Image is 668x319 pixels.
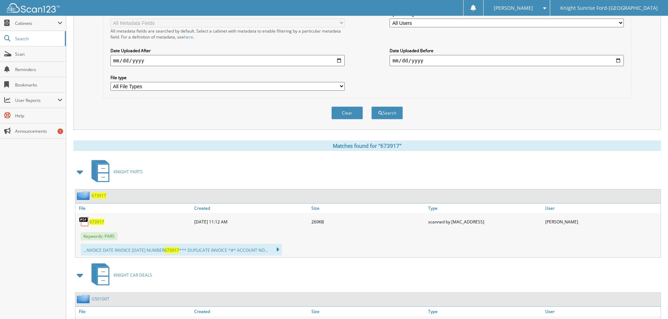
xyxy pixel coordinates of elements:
span: Scan [15,51,62,57]
img: folder2.png [77,191,92,200]
div: [DATE] 11:12 AM [193,215,310,229]
a: User [544,203,661,213]
span: Cabinets [15,20,58,26]
span: KNIGHT PARTS [114,169,143,175]
a: 673917 [92,193,106,199]
label: Date Uploaded Before [390,48,624,54]
input: start [110,55,345,66]
a: G50100T [92,296,109,302]
span: [PERSON_NAME] [494,6,533,10]
span: User Reports [15,97,58,103]
button: Search [371,106,403,119]
label: File type [110,75,345,81]
div: ...NVOICE DATE INVOICE [DATE] NUMBER *** DUPLICATE INVOICE *#* ACCOUNT NO... [81,244,282,256]
a: Created [193,307,310,316]
a: Size [310,203,427,213]
input: end [390,55,624,66]
div: 269KB [310,215,427,229]
img: folder2.png [77,294,92,303]
span: KNIGHT CAR DEALS [114,272,152,278]
a: File [75,307,193,316]
button: Clear [331,106,363,119]
span: Keywords: PARS [81,232,117,240]
a: KNIGHT CAR DEALS [87,261,152,289]
a: Type [426,203,544,213]
span: Announcements [15,128,62,134]
a: KNIGHT PARTS [87,158,143,186]
a: 673917 [89,219,104,225]
div: [PERSON_NAME] [544,215,661,229]
label: Date Uploaded After [110,48,345,54]
img: PDF.png [79,216,89,227]
a: Type [426,307,544,316]
a: Created [193,203,310,213]
div: All metadata fields are searched by default. Select a cabinet with metadata to enable filtering b... [110,28,345,40]
span: Search [15,36,61,42]
a: User [544,307,661,316]
span: 673917 [164,247,179,253]
span: Help [15,113,62,119]
span: Bookmarks [15,82,62,88]
div: 1 [58,129,63,134]
a: here [184,34,193,40]
div: Matches found for "673917" [73,140,661,151]
span: Knight Sunrise Ford-[GEOGRAPHIC_DATA] [560,6,658,10]
a: Size [310,307,427,316]
img: scan123-logo-white.svg [7,3,60,13]
span: Reminders [15,67,62,72]
a: File [75,203,193,213]
div: scanned by [MAC_ADDRESS] [426,215,544,229]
